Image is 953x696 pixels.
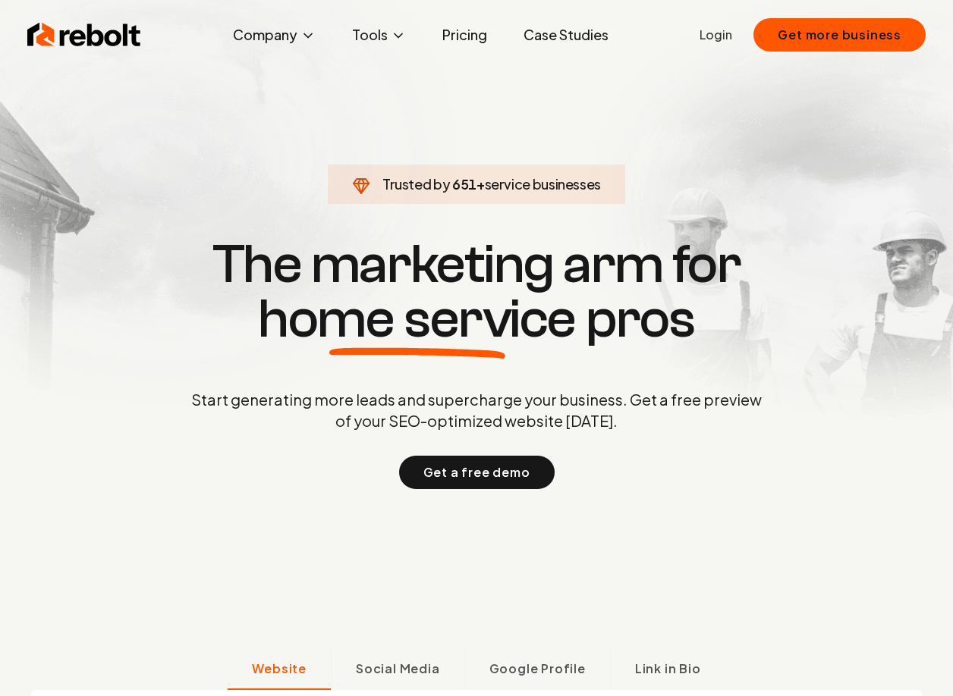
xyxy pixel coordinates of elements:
[635,660,701,678] span: Link in Bio
[356,660,440,678] span: Social Media
[700,26,732,44] a: Login
[485,175,602,193] span: service businesses
[27,20,141,50] img: Rebolt Logo
[464,651,610,690] button: Google Profile
[112,237,841,346] h1: The marketing arm for pros
[430,20,499,50] a: Pricing
[258,292,576,346] span: home service
[399,456,555,489] button: Get a free demo
[382,175,450,193] span: Trusted by
[452,174,476,195] span: 651
[476,175,485,193] span: +
[188,389,765,431] p: Start generating more leads and supercharge your business. Get a free preview of your SEO-optimiz...
[340,20,418,50] button: Tools
[753,18,926,52] button: Get more business
[221,20,328,50] button: Company
[228,651,331,690] button: Website
[252,660,307,678] span: Website
[489,660,586,678] span: Google Profile
[610,651,725,690] button: Link in Bio
[511,20,621,50] a: Case Studies
[331,651,464,690] button: Social Media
